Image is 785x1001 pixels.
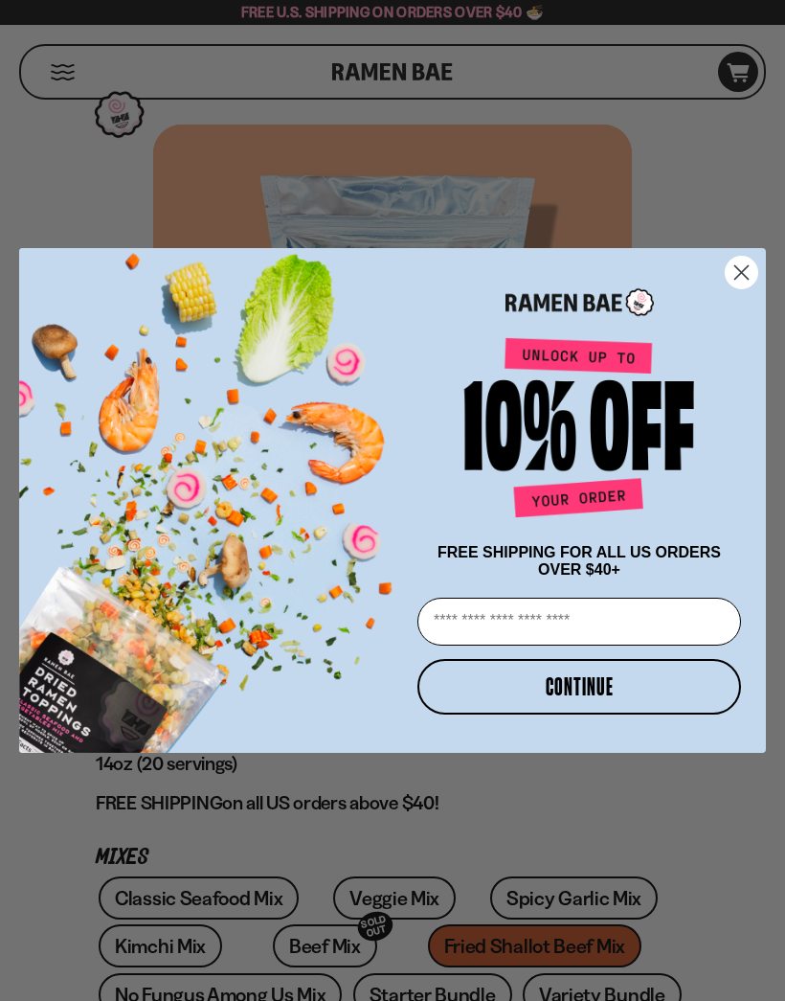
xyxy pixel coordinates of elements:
button: CONTINUE [417,659,741,715]
img: Ramen Bae Logo [505,286,654,318]
img: Unlock up to 10% off [460,337,699,525]
img: ce7035ce-2e49-461c-ae4b-8ade7372f32c.png [19,232,410,753]
span: FREE SHIPPING FOR ALL US ORDERS OVER $40+ [437,544,721,578]
button: Close dialog [725,256,758,289]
